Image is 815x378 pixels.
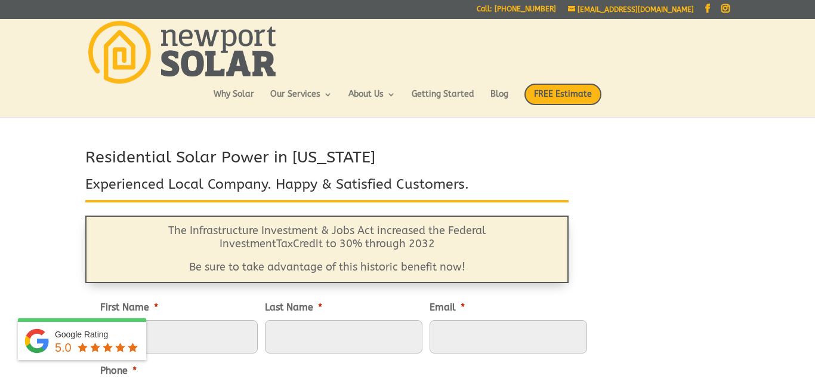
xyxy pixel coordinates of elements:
a: Why Solar [214,90,254,110]
span: FREE Estimate [524,84,601,105]
a: About Us [348,90,396,110]
label: Last Name [265,302,322,314]
a: Our Services [270,90,332,110]
a: [EMAIL_ADDRESS][DOMAIN_NAME] [568,5,694,14]
h3: Experienced Local Company. Happy & Satisfied Customers. [85,175,569,200]
a: Getting Started [412,90,474,110]
div: Google Rating [55,328,140,340]
label: Email [430,302,465,314]
img: Newport Solar | Solar Energy Optimized. [88,21,276,84]
p: The Infrastructure Investment & Jobs Act increased the Federal Investment Credit to 30% through 2032 [116,225,538,261]
h2: Residential Solar Power in [US_STATE] [85,146,569,175]
span: 5.0 [55,341,72,354]
span: Tax [276,237,293,250]
a: Call: [PHONE_NUMBER] [477,5,556,18]
label: First Name [100,302,158,314]
a: Blog [490,90,508,110]
label: Phone [100,365,137,377]
p: Be sure to take advantage of this historic benefit now! [116,261,538,274]
a: FREE Estimate [524,84,601,117]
